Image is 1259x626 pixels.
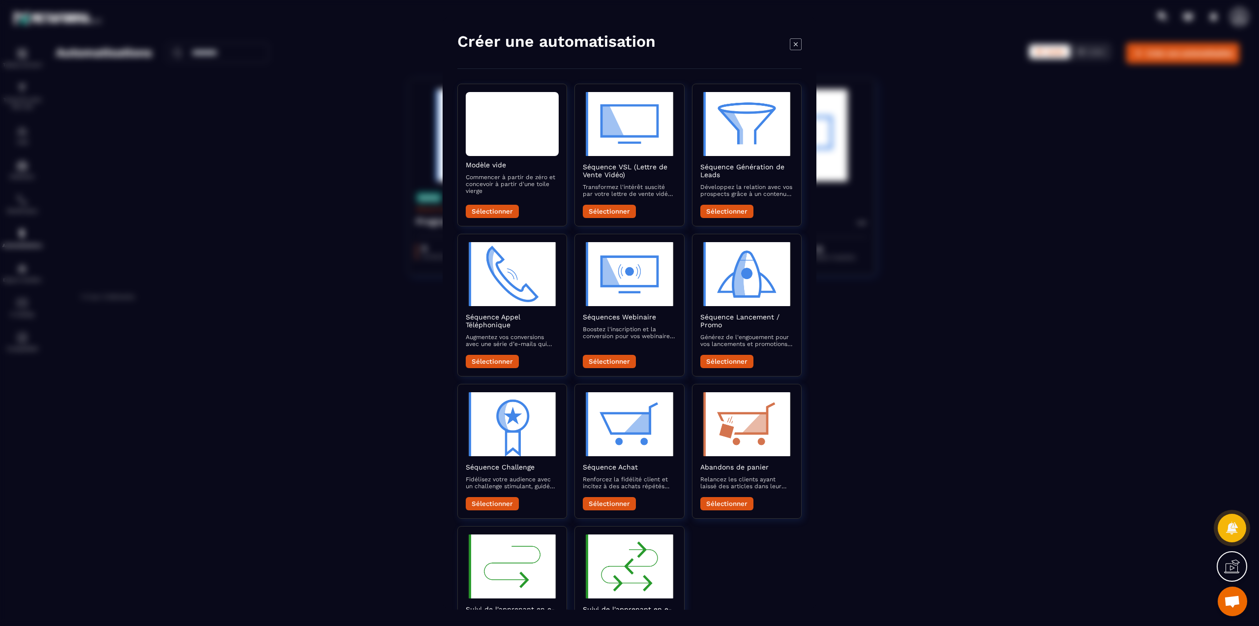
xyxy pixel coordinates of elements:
[583,242,676,306] img: automation-objective-icon
[700,313,793,329] h2: Séquence Lancement / Promo
[466,205,519,218] button: Sélectionner
[583,497,636,510] button: Sélectionner
[700,392,793,456] img: automation-objective-icon
[466,476,559,490] p: Fidélisez votre audience avec un challenge stimulant, guidé par des e-mails encourageants et éduc...
[700,497,753,510] button: Sélectionner
[583,205,636,218] button: Sélectionner
[700,463,793,471] h2: Abandons de panier
[466,463,559,471] h2: Séquence Challenge
[700,163,793,179] h2: Séquence Génération de Leads
[466,174,559,194] p: Commencer à partir de zéro et concevoir à partir d'une toile vierge
[583,463,676,471] h2: Séquence Achat
[700,205,753,218] button: Sélectionner
[466,534,559,598] img: automation-objective-icon
[700,242,793,306] img: automation-objective-icon
[700,334,793,347] p: Générez de l'engouement pour vos lancements et promotions avec une séquence d’e-mails captivante ...
[466,605,559,621] h2: Suivi de l'apprenant en e-learning asynchrone - Suivi du démarrage
[583,534,676,598] img: automation-objective-icon
[583,355,636,368] button: Sélectionner
[700,355,753,368] button: Sélectionner
[466,392,559,456] img: automation-objective-icon
[466,313,559,329] h2: Séquence Appel Téléphonique
[700,476,793,490] p: Relancez les clients ayant laissé des articles dans leur panier avec une séquence d'emails rappel...
[583,313,676,321] h2: Séquences Webinaire
[583,605,676,621] h2: Suivi de l'apprenant en e-learning asynchrone - Suivi en cours de formation
[457,31,656,51] h4: Créer une automatisation
[700,184,793,197] p: Développez la relation avec vos prospects grâce à un contenu attractif qui les accompagne vers la...
[583,326,676,340] p: Boostez l'inscription et la conversion pour vos webinaires avec des e-mails qui informent, rappel...
[466,497,519,510] button: Sélectionner
[1218,587,1247,616] a: Mở cuộc trò chuyện
[466,355,519,368] button: Sélectionner
[700,92,793,156] img: automation-objective-icon
[583,184,676,197] p: Transformez l'intérêt suscité par votre lettre de vente vidéo en actions concrètes avec des e-mai...
[583,392,676,456] img: automation-objective-icon
[466,334,559,347] p: Augmentez vos conversions avec une série d’e-mails qui préparent et suivent vos appels commerciaux
[583,92,676,156] img: automation-objective-icon
[466,242,559,306] img: automation-objective-icon
[466,161,559,169] h2: Modèle vide
[583,163,676,179] h2: Séquence VSL (Lettre de Vente Vidéo)
[583,476,676,490] p: Renforcez la fidélité client et incitez à des achats répétés avec des e-mails post-achat qui valo...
